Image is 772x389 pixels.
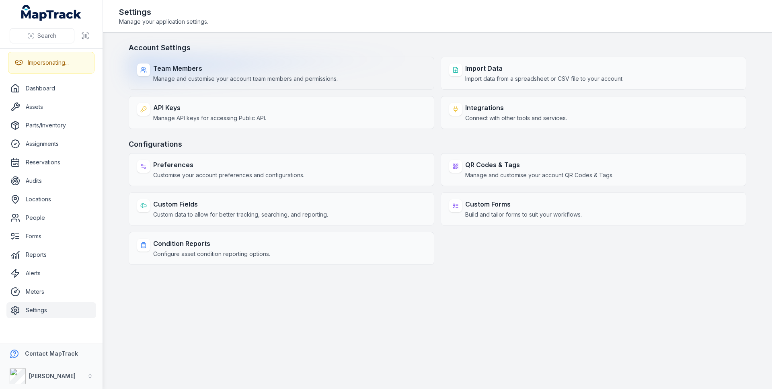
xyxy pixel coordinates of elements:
strong: Condition Reports [153,239,270,248]
a: Condition ReportsConfigure asset condition reporting options. [129,232,434,265]
a: Reports [6,247,96,263]
a: Parts/Inventory [6,117,96,133]
strong: Integrations [465,103,567,113]
span: Import data from a spreadsheet or CSV file to your account. [465,75,624,83]
span: Manage and customise your account QR Codes & Tags. [465,171,614,179]
a: QR Codes & TagsManage and customise your account QR Codes & Tags. [441,153,746,186]
a: Dashboard [6,80,96,96]
span: Connect with other tools and services. [465,114,567,122]
strong: API Keys [153,103,266,113]
span: Build and tailor forms to suit your workflows. [465,211,582,219]
span: Customise your account preferences and configurations. [153,171,304,179]
span: Configure asset condition reporting options. [153,250,270,258]
span: Manage API keys for accessing Public API. [153,114,266,122]
div: Impersonating... [28,59,69,67]
span: Search [37,32,56,40]
a: Custom FieldsCustom data to allow for better tracking, searching, and reporting. [129,192,434,225]
a: Meters [6,284,96,300]
a: API KeysManage API keys for accessing Public API. [129,96,434,129]
a: Settings [6,302,96,318]
strong: Team Members [153,63,338,73]
h3: Configurations [129,139,746,150]
a: Custom FormsBuild and tailor forms to suit your workflows. [441,192,746,225]
strong: Import Data [465,63,624,73]
h2: Settings [119,6,208,18]
a: IntegrationsConnect with other tools and services. [441,96,746,129]
strong: QR Codes & Tags [465,160,614,170]
button: Search [10,28,74,43]
a: Import DataImport data from a spreadsheet or CSV file to your account. [441,57,746,90]
a: Assets [6,99,96,115]
a: MapTrack [21,5,82,21]
strong: Contact MapTrack [25,350,78,357]
a: Assignments [6,136,96,152]
a: Reservations [6,154,96,170]
a: Alerts [6,265,96,281]
strong: Preferences [153,160,304,170]
strong: [PERSON_NAME] [29,373,76,379]
a: Audits [6,173,96,189]
strong: Custom Forms [465,199,582,209]
a: Team MembersManage and customise your account team members and permissions. [129,57,434,90]
a: PreferencesCustomise your account preferences and configurations. [129,153,434,186]
span: Manage your application settings. [119,18,208,26]
a: Locations [6,191,96,207]
strong: Custom Fields [153,199,328,209]
span: Custom data to allow for better tracking, searching, and reporting. [153,211,328,219]
a: Forms [6,228,96,244]
h3: Account Settings [129,42,746,53]
a: People [6,210,96,226]
span: Manage and customise your account team members and permissions. [153,75,338,83]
